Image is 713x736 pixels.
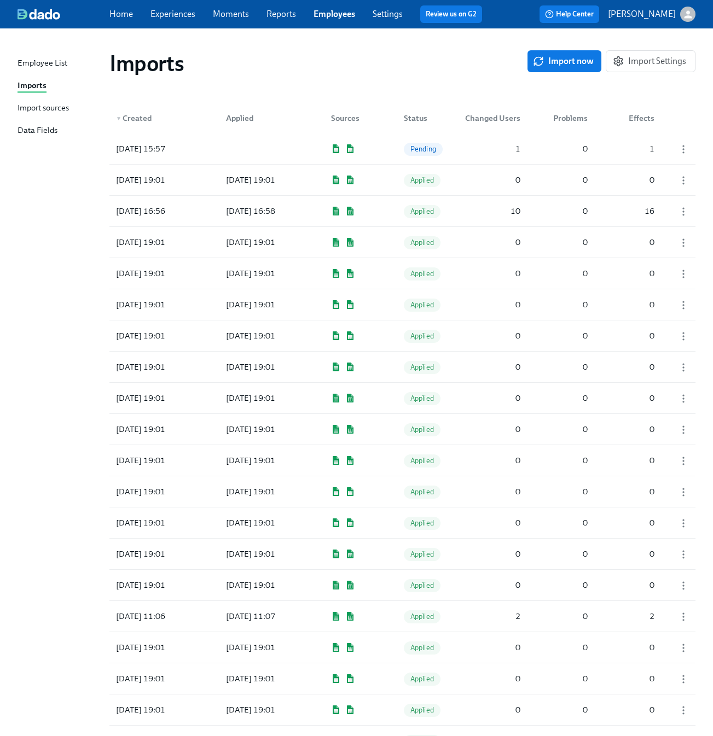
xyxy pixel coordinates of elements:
img: Google Sheets [331,363,341,371]
span: Applied [404,581,440,589]
div: [DATE] 11:06[DATE] 11:07Google SheetsGoogle SheetsApplied202 [109,601,695,632]
div: 0 [536,672,592,685]
a: [DATE] 19:01[DATE] 19:01Google SheetsGoogle SheetsApplied000 [109,165,695,196]
div: [DATE] 19:01 [112,547,210,560]
a: Home [109,9,133,19]
img: Google Sheets [345,300,355,309]
div: 0 [536,298,592,311]
div: 0 [456,672,525,685]
img: Google Sheets [345,207,355,215]
button: Import Settings [606,50,695,72]
a: [DATE] 19:01[DATE] 19:01Google SheetsGoogle SheetsApplied000 [109,663,695,694]
img: Google Sheets [331,144,341,153]
img: Google Sheets [345,269,355,278]
img: Google Sheets [331,674,341,683]
div: [DATE] 19:01[DATE] 19:01Google SheetsGoogle SheetsApplied000 [109,570,695,600]
div: 0 [603,423,659,436]
div: Applied [217,107,316,129]
div: [DATE] 16:56[DATE] 16:58Google SheetsGoogle SheetsApplied10016 [109,196,695,226]
div: Problems [536,112,592,125]
div: 2 [603,610,659,623]
div: 0 [536,516,592,529]
span: Applied [404,363,440,371]
img: Google Sheets [331,705,341,714]
div: 0 [456,267,525,280]
a: Review us on G2 [426,9,477,20]
div: 16 [603,205,659,218]
div: 0 [456,641,525,654]
img: dado [18,9,60,20]
div: [DATE] 19:01 [112,579,210,592]
div: [DATE] 19:01 [222,236,316,249]
div: [DATE] 19:01 [112,360,210,373]
div: [DATE] 15:57 [112,142,210,155]
a: [DATE] 16:56[DATE] 16:58Google SheetsGoogle SheetsApplied10016 [109,196,695,227]
div: 0 [603,298,659,311]
a: [DATE] 15:57Google SheetsGoogle SheetsPending101 [109,133,695,165]
div: 2 [456,610,525,623]
div: Sources [327,112,388,125]
img: Google Sheets [345,487,355,496]
a: Moments [213,9,249,19]
a: [DATE] 19:01[DATE] 19:01Google SheetsGoogle SheetsApplied000 [109,445,695,476]
div: [DATE] 19:01 [222,329,316,342]
div: [DATE] 19:01[DATE] 19:01Google SheetsGoogle SheetsApplied000 [109,539,695,569]
span: Applied [404,425,440,434]
div: Import sources [18,102,69,115]
div: [DATE] 19:01 [222,547,316,560]
div: [DATE] 19:01 [112,392,210,405]
div: 0 [603,485,659,498]
img: Google Sheets [345,331,355,340]
div: 0 [603,454,659,467]
a: [DATE] 19:01[DATE] 19:01Google SheetsGoogle SheetsApplied000 [109,320,695,352]
div: [DATE] 19:01[DATE] 19:01Google SheetsGoogle SheetsApplied000 [109,289,695,320]
div: 0 [456,547,525,560]
img: Google Sheets [345,581,355,589]
div: [DATE] 19:01[DATE] 19:01Google SheetsGoogle SheetsApplied000 [109,632,695,663]
div: [DATE] 16:58 [222,205,316,218]
div: 0 [603,392,659,405]
img: Google Sheets [331,394,341,402]
span: Applied [404,612,440,621]
span: Applied [404,488,440,496]
img: Google Sheets [331,612,341,621]
a: Imports [18,79,101,93]
div: ▼Created [112,107,210,129]
div: 0 [603,329,659,342]
span: Import Settings [615,56,686,67]
div: Sources [322,107,388,129]
div: 0 [536,142,592,155]
img: Google Sheets [345,643,355,652]
div: 0 [456,703,525,716]
img: Google Sheets [345,674,355,683]
div: [DATE] 19:01[DATE] 19:01Google SheetsGoogle SheetsApplied000 [109,165,695,195]
div: 0 [603,703,659,716]
span: Applied [404,457,440,465]
a: [DATE] 19:01[DATE] 19:01Google SheetsGoogle SheetsApplied000 [109,539,695,570]
div: Status [395,107,450,129]
img: Google Sheets [345,456,355,465]
div: [DATE] 19:01[DATE] 19:01Google SheetsGoogle SheetsApplied000 [109,694,695,725]
img: Google Sheets [345,705,355,714]
a: [DATE] 19:01[DATE] 19:01Google SheetsGoogle SheetsApplied000 [109,352,695,383]
span: Applied [404,301,440,309]
div: Created [112,112,210,125]
div: 0 [456,392,525,405]
a: Data Fields [18,124,101,138]
div: [DATE] 11:07 [222,610,316,623]
div: 0 [536,329,592,342]
a: [DATE] 19:01[DATE] 19:01Google SheetsGoogle SheetsApplied000 [109,258,695,289]
img: Google Sheets [331,300,341,309]
div: [DATE] 19:01 [112,329,210,342]
div: 0 [536,547,592,560]
img: Google Sheets [331,550,341,558]
img: Google Sheets [331,331,341,340]
div: [DATE] 19:01 [112,485,210,498]
div: 0 [536,423,592,436]
img: Google Sheets [331,581,341,589]
div: 0 [456,454,525,467]
div: 0 [456,236,525,249]
div: 0 [536,454,592,467]
div: [DATE] 15:57Google SheetsGoogle SheetsPending101 [109,133,695,164]
div: 0 [536,610,592,623]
